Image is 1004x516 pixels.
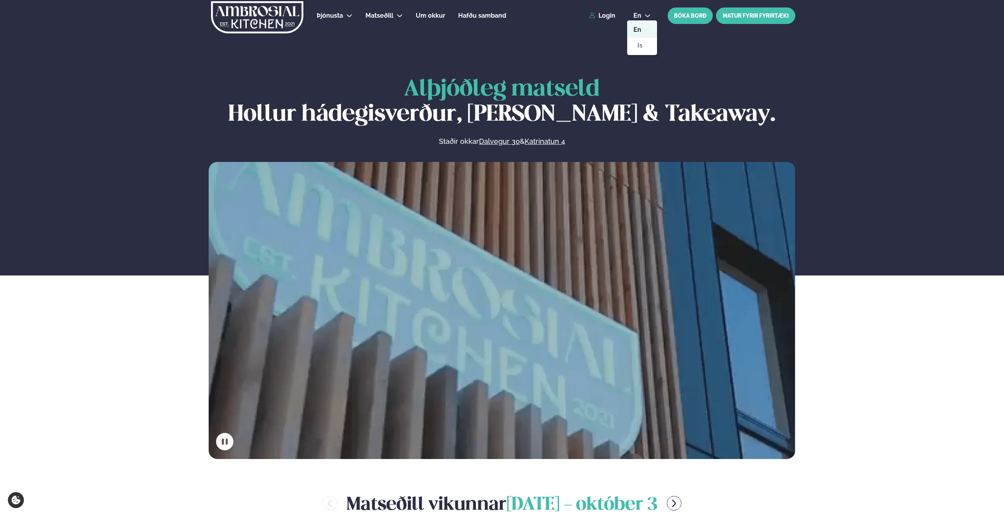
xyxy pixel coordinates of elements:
[716,7,795,24] a: MATUR FYRIR FYRIRTÆKI
[458,12,506,19] span: Hafðu samband
[458,11,506,20] a: Hafðu samband
[667,496,681,510] button: menu-btn-right
[627,13,657,19] button: en
[631,38,661,53] a: is
[627,22,657,38] a: en
[347,490,657,516] h2: Matseðill vikunnar
[365,12,393,19] span: Matseðill
[317,11,343,20] a: Þjónusta
[507,496,657,514] span: [DATE] - október 3
[668,7,713,24] button: BÓKA BORÐ
[365,11,393,20] a: Matseðill
[633,13,641,19] span: en
[317,12,343,19] span: Þjónusta
[479,137,520,146] a: Dalvegur 30
[589,12,615,19] a: Login
[353,137,650,146] p: Staðir okkar &
[210,1,304,33] img: logo
[416,11,445,20] a: Um okkur
[404,79,600,100] span: Alþjóðleg matseld
[323,496,337,510] button: menu-btn-left
[209,77,795,127] h1: Hollur hádegisverður, [PERSON_NAME] & Takeaway.
[8,492,24,508] a: Cookie settings
[416,12,445,19] span: Um okkur
[525,137,565,146] a: Katrinatun 4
